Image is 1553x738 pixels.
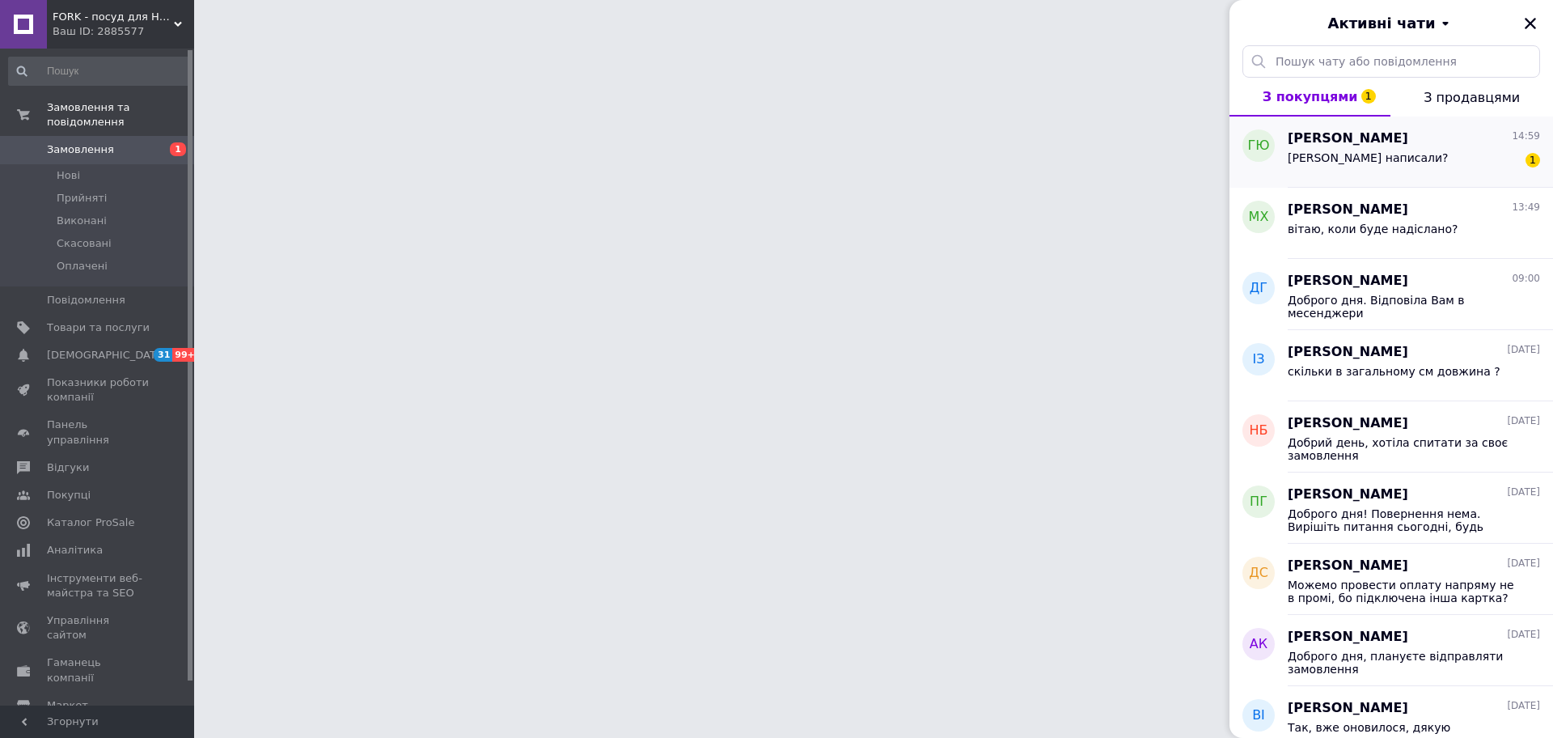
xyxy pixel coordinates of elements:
span: вітаю, коли буде надіслано? [1288,223,1458,235]
span: АК [1250,635,1267,654]
span: [PERSON_NAME] [1288,343,1408,362]
span: Доброго дня, плануєте відправляти замовлення [1288,650,1517,676]
span: ПГ [1250,493,1267,511]
span: 1 [1525,153,1540,168]
span: 1 [1361,89,1376,104]
span: Показники роботи компанії [47,375,150,405]
button: ДГ[PERSON_NAME]09:00Доброго дня. Відповіла Вам в месенджери [1229,259,1553,330]
span: Маркет [47,698,88,713]
span: ГЮ [1247,137,1269,155]
span: 14:59 [1512,129,1540,143]
span: Активні чати [1327,13,1435,34]
button: ГЮ[PERSON_NAME]14:59[PERSON_NAME] написали?1 [1229,117,1553,188]
span: Прийняті [57,191,107,206]
span: [DATE] [1507,699,1540,713]
span: 1 [170,142,186,156]
span: Повідомлення [47,293,125,307]
span: [PERSON_NAME] [1288,272,1408,291]
span: Оплачені [57,259,108,274]
span: Гаманець компанії [47,655,150,685]
span: 09:00 [1512,272,1540,286]
span: [DEMOGRAPHIC_DATA] [47,348,167,363]
span: Доброго дня. Відповіла Вам в месенджери [1288,294,1517,320]
button: Закрити [1521,14,1540,33]
span: [DATE] [1507,414,1540,428]
input: Пошук [8,57,191,86]
span: Управління сайтом [47,613,150,643]
span: НБ [1249,422,1267,440]
span: [PERSON_NAME] написали? [1288,151,1448,164]
span: Замовлення та повідомлення [47,100,194,129]
button: МХ[PERSON_NAME]13:49вітаю, коли буде надіслано? [1229,188,1553,259]
button: З покупцями1 [1229,78,1390,117]
span: [PERSON_NAME] [1288,129,1408,148]
span: ДС [1249,564,1268,583]
span: 99+ [172,348,199,362]
span: Аналітика [47,543,103,558]
span: Доброго дня! Повернення нема. Вирішіть питання сьогодні, будь ласка. [1288,507,1517,533]
button: ДС[PERSON_NAME][DATE]Можемо провести оплату напряму не в промі, бо підключена інша картка? [1229,544,1553,615]
span: 13:49 [1512,201,1540,214]
button: ІЗ[PERSON_NAME][DATE]скільки в загальному см довжина ? [1229,330,1553,401]
span: [DATE] [1507,486,1540,499]
span: FORK - посуд для HoReCa [53,10,174,24]
span: З покупцями [1263,89,1358,104]
span: [DATE] [1507,628,1540,642]
span: скільки в загальному см довжина ? [1288,365,1500,378]
span: [PERSON_NAME] [1288,628,1408,647]
span: З продавцями [1424,90,1520,105]
button: Активні чати [1275,13,1508,34]
span: [DATE] [1507,557,1540,570]
span: Виконані [57,214,107,228]
button: ПГ[PERSON_NAME][DATE]Доброго дня! Повернення нема. Вирішіть питання сьогодні, будь ласка. [1229,473,1553,544]
span: Скасовані [57,236,112,251]
span: [PERSON_NAME] [1288,414,1408,433]
span: Нові [57,168,80,183]
span: [PERSON_NAME] [1288,699,1408,718]
span: Відгуки [47,460,89,475]
span: Панель управління [47,418,150,447]
input: Пошук чату або повідомлення [1242,45,1540,78]
span: Так, вже оновилося, дякую [1288,721,1450,734]
button: З продавцями [1390,78,1553,117]
span: [DATE] [1507,343,1540,357]
span: 31 [154,348,172,362]
span: Можемо провести оплату напряму не в промі, бо підключена інша картка? [1288,579,1517,604]
span: Інструменти веб-майстра та SEO [47,571,150,600]
div: Ваш ID: 2885577 [53,24,194,39]
span: Каталог ProSale [47,515,134,530]
span: МХ [1249,208,1269,227]
span: Добрий день, хотіла спитати за своє замовлення [1288,436,1517,462]
button: АК[PERSON_NAME][DATE]Доброго дня, плануєте відправляти замовлення [1229,615,1553,686]
span: [PERSON_NAME] [1288,486,1408,504]
button: НБ[PERSON_NAME][DATE]Добрий день, хотіла спитати за своє замовлення [1229,401,1553,473]
span: Товари та послуги [47,320,150,335]
span: ІЗ [1253,350,1265,369]
span: Замовлення [47,142,114,157]
span: ДГ [1250,279,1267,298]
span: [PERSON_NAME] [1288,201,1408,219]
span: [PERSON_NAME] [1288,557,1408,575]
span: Покупці [47,488,91,503]
span: ВІ [1252,706,1265,725]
